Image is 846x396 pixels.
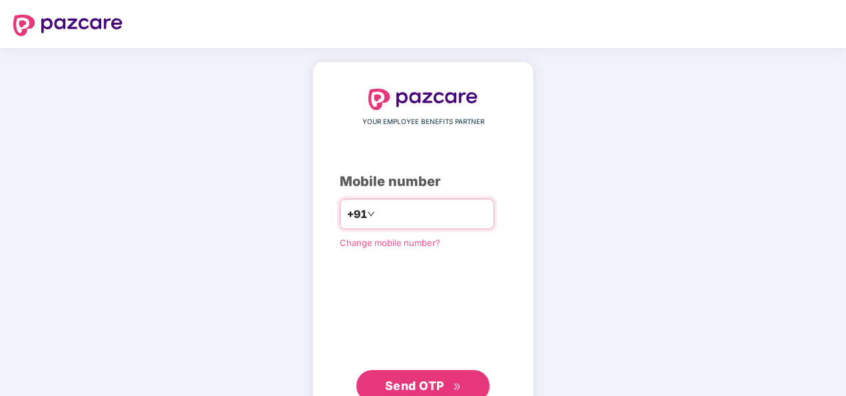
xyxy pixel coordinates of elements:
span: Send OTP [385,379,444,393]
span: double-right [453,383,462,391]
span: +91 [347,206,367,223]
img: logo [368,89,478,110]
span: YOUR EMPLOYEE BENEFITS PARTNER [362,117,484,127]
a: Change mobile number? [340,237,440,248]
img: logo [13,15,123,36]
div: Mobile number [340,171,506,192]
span: down [367,210,375,218]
